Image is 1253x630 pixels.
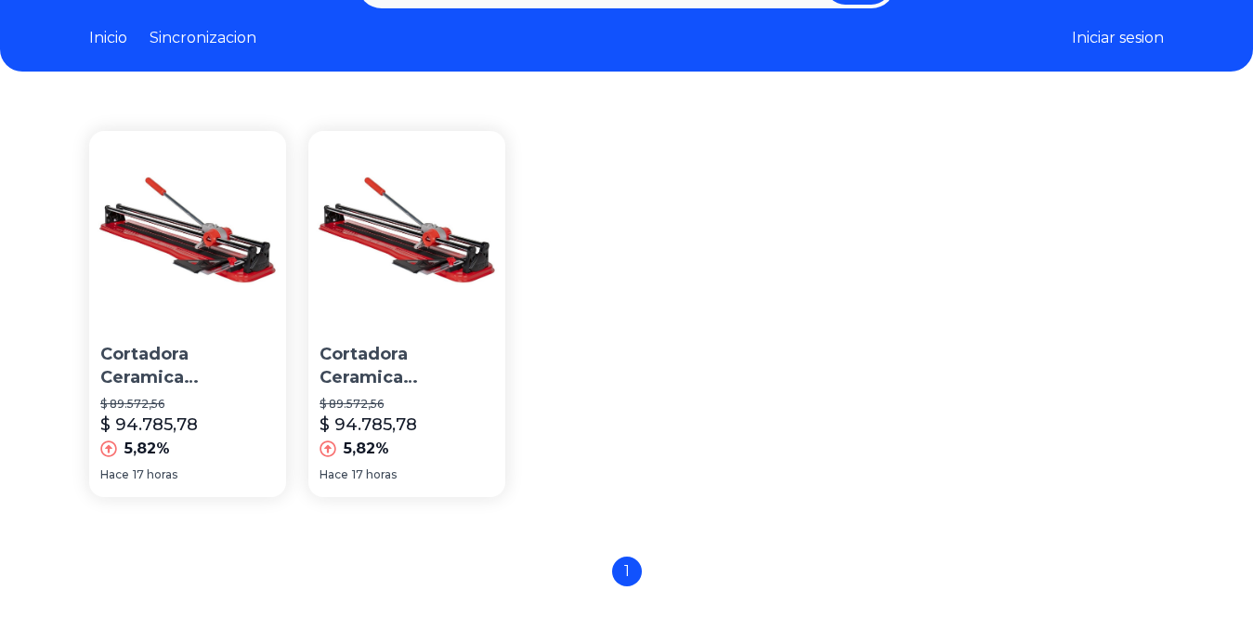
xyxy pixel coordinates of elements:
[352,467,397,482] span: 17 horas
[150,27,256,49] a: Sincronizacion
[100,343,275,389] p: Cortadora Ceramica Porcelanato Rubi Practic Plus 61cm Rodel
[320,397,494,412] p: $ 89.572,56
[320,412,417,438] p: $ 94.785,78
[100,412,198,438] p: $ 94.785,78
[89,131,286,497] a: Cortadora Ceramica Porcelanato Rubi Practic Plus 61cm RodelCortadora Ceramica Porcelanato Rubi Pr...
[89,27,127,49] a: Inicio
[1072,27,1164,49] button: Iniciar sesion
[320,343,494,389] p: Cortadora Ceramica Porcelanato Rubi Practic Plus 61cm Rodel
[320,467,348,482] span: Hace
[308,131,505,497] a: Cortadora Ceramica Porcelanato Rubi Practic Plus 61cm RodelCortadora Ceramica Porcelanato Rubi Pr...
[344,438,389,460] p: 5,82%
[89,131,286,328] img: Cortadora Ceramica Porcelanato Rubi Practic Plus 61cm Rodel
[124,438,170,460] p: 5,82%
[133,467,177,482] span: 17 horas
[100,397,275,412] p: $ 89.572,56
[308,131,505,328] img: Cortadora Ceramica Porcelanato Rubi Practic Plus 61cm Rodel
[100,467,129,482] span: Hace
